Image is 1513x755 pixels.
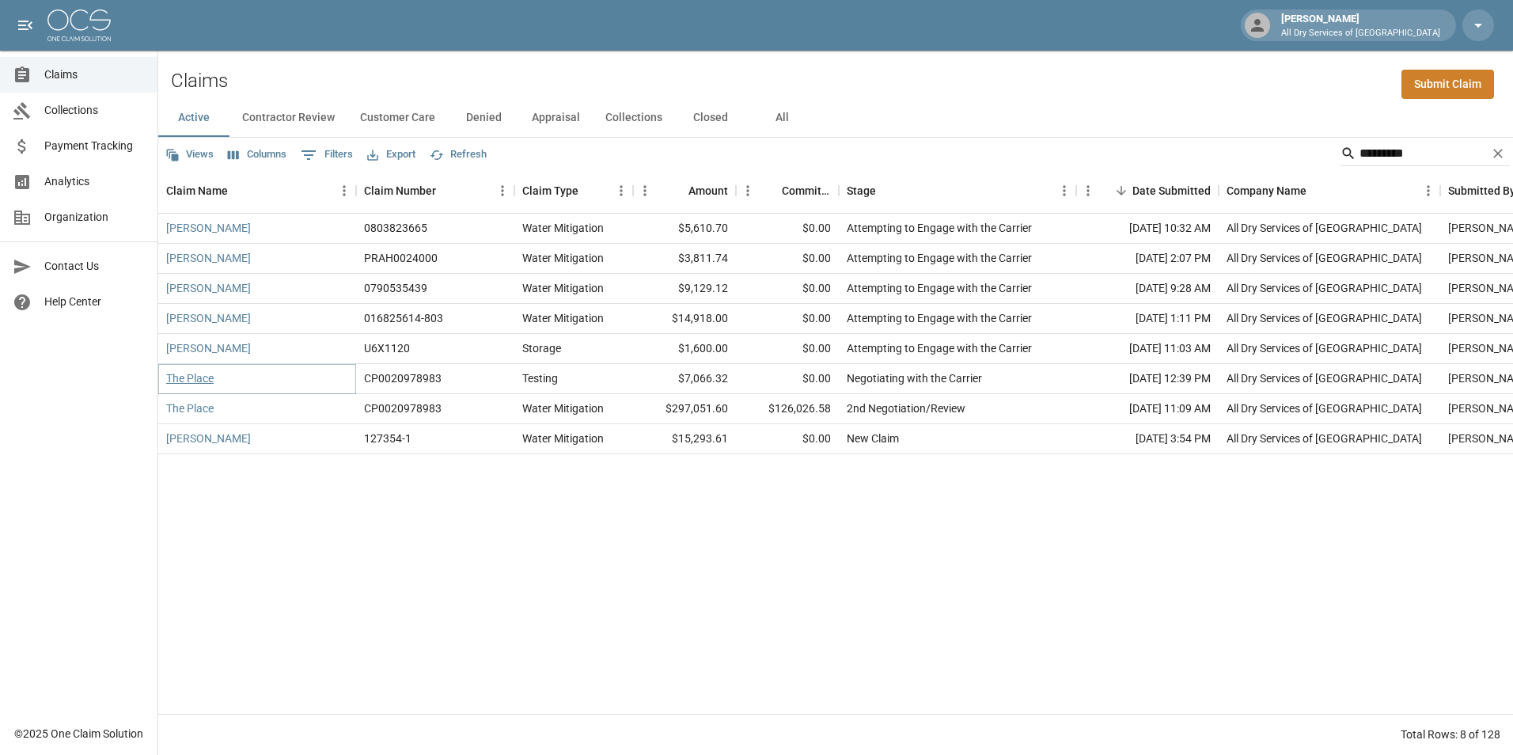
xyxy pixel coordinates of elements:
div: All Dry Services of Atlanta [1227,280,1422,296]
a: [PERSON_NAME] [166,220,251,236]
a: [PERSON_NAME] [166,431,251,446]
div: Water Mitigation [522,220,604,236]
p: All Dry Services of [GEOGRAPHIC_DATA] [1281,27,1440,40]
button: Views [161,142,218,167]
div: Amount [688,169,728,213]
span: Analytics [44,173,145,190]
div: $0.00 [736,214,839,244]
div: Search [1340,141,1510,169]
button: Sort [578,180,601,202]
div: Water Mitigation [522,431,604,446]
div: Water Mitigation [522,400,604,416]
span: Collections [44,102,145,119]
div: $0.00 [736,274,839,304]
div: Claim Name [166,169,228,213]
button: Menu [609,179,633,203]
div: $0.00 [736,304,839,334]
button: All [746,99,817,137]
span: Organization [44,209,145,226]
div: CP0020978983 [364,400,442,416]
button: Menu [1416,179,1440,203]
a: [PERSON_NAME] [166,310,251,326]
button: Sort [666,180,688,202]
div: [DATE] 12:39 PM [1076,364,1219,394]
img: ocs-logo-white-transparent.png [47,9,111,41]
div: All Dry Services of Atlanta [1227,220,1422,236]
a: [PERSON_NAME] [166,250,251,266]
div: All Dry Services of Atlanta [1227,431,1422,446]
div: New Claim [847,431,899,446]
a: [PERSON_NAME] [166,280,251,296]
div: Claim Number [356,169,514,213]
div: CP0020978983 [364,370,442,386]
div: Storage [522,340,561,356]
div: $0.00 [736,334,839,364]
div: dynamic tabs [158,99,1513,137]
div: $126,026.58 [736,394,839,424]
div: All Dry Services of Atlanta [1227,250,1422,266]
div: $5,610.70 [633,214,736,244]
a: Submit Claim [1401,70,1494,99]
button: Closed [675,99,746,137]
div: Committed Amount [736,169,839,213]
div: $1,600.00 [633,334,736,364]
div: $0.00 [736,424,839,454]
a: The Place [166,400,214,416]
button: Clear [1486,142,1510,165]
button: Sort [760,180,782,202]
button: Appraisal [519,99,593,137]
div: [DATE] 10:32 AM [1076,214,1219,244]
div: Water Mitigation [522,280,604,296]
div: $297,051.60 [633,394,736,424]
div: All Dry Services of Atlanta [1227,400,1422,416]
div: All Dry Services of Atlanta [1227,370,1422,386]
div: PRAH0024000 [364,250,438,266]
div: Attempting to Engage with the Carrier [847,310,1032,326]
div: Total Rows: 8 of 128 [1401,727,1500,742]
button: Select columns [224,142,290,167]
span: Claims [44,66,145,83]
button: Active [158,99,229,137]
button: Menu [736,179,760,203]
div: All Dry Services of Atlanta [1227,310,1422,326]
button: Sort [876,180,898,202]
div: Negotiating with the Carrier [847,370,982,386]
button: Refresh [426,142,491,167]
div: Claim Number [364,169,436,213]
span: Contact Us [44,258,145,275]
div: [DATE] 11:09 AM [1076,394,1219,424]
div: Water Mitigation [522,250,604,266]
div: [DATE] 11:03 AM [1076,334,1219,364]
div: $14,918.00 [633,304,736,334]
a: The Place [166,370,214,386]
div: 2nd Negotiation/Review [847,400,965,416]
div: Company Name [1219,169,1440,213]
a: [PERSON_NAME] [166,340,251,356]
button: Sort [1110,180,1132,202]
div: 016825614-803 [364,310,443,326]
button: Show filters [297,142,357,168]
button: Menu [633,179,657,203]
div: 127354-1 [364,431,411,446]
button: Sort [436,180,458,202]
div: Committed Amount [782,169,831,213]
button: Customer Care [347,99,448,137]
button: Menu [491,179,514,203]
div: Water Mitigation [522,310,604,326]
div: Company Name [1227,169,1306,213]
button: open drawer [9,9,41,41]
div: Amount [633,169,736,213]
button: Sort [228,180,250,202]
div: Date Submitted [1132,169,1211,213]
div: $0.00 [736,364,839,394]
div: $3,811.74 [633,244,736,274]
div: 0803823665 [364,220,427,236]
button: Export [363,142,419,167]
button: Menu [332,179,356,203]
div: [DATE] 1:11 PM [1076,304,1219,334]
button: Contractor Review [229,99,347,137]
h2: Claims [171,70,228,93]
div: Attempting to Engage with the Carrier [847,220,1032,236]
span: Payment Tracking [44,138,145,154]
div: [DATE] 9:28 AM [1076,274,1219,304]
